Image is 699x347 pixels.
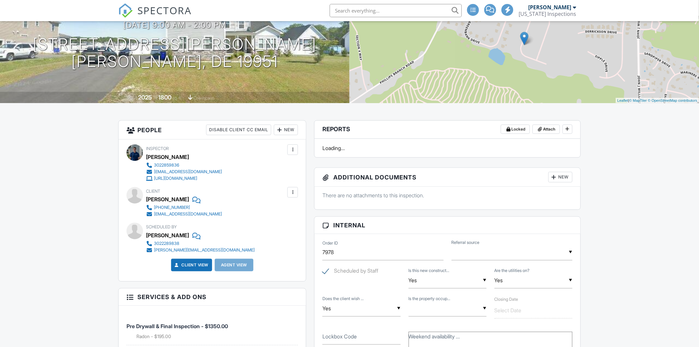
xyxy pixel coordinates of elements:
p: There are no attachments to this inspection. [322,192,572,199]
img: The Best Home Inspection Software - Spectora [118,3,133,18]
label: Does the client wish to attend the inspection? [322,296,364,302]
div: [PERSON_NAME] [146,230,189,240]
li: Service: Pre Drywall & Final Inspection [127,311,298,345]
label: Closing Date [495,297,518,302]
div: Delaware Inspections [519,11,576,17]
div: New [548,172,572,182]
input: Lockbox Code [322,328,400,345]
input: Select Date [495,302,572,319]
a: SPECTORA [118,9,192,23]
a: © MapTiler [629,98,647,102]
a: [PHONE_NUMBER] [146,204,222,211]
span: Scheduled By [146,224,177,229]
span: crawlspace [194,96,214,100]
div: [PERSON_NAME] [529,4,571,11]
h3: Services & Add ons [119,289,306,306]
div: 2025 [138,94,152,101]
span: Built [130,96,137,100]
span: Inspector [146,146,169,151]
a: [EMAIL_ADDRESS][DOMAIN_NAME] [146,211,222,217]
div: 1800 [159,94,172,101]
label: Are the utilities on? [495,268,530,274]
div: | [616,98,699,103]
div: [PHONE_NUMBER] [154,205,190,210]
a: 3022289838 [146,240,255,247]
label: Referral source [452,240,480,246]
label: Order ID [322,240,338,246]
span: Pre Drywall & Final Inspection - $1350.00 [127,323,228,329]
input: Search everything... [330,4,462,17]
a: [PERSON_NAME][EMAIL_ADDRESS][DOMAIN_NAME] [146,247,255,253]
div: [PERSON_NAME] [146,194,189,204]
h3: Additional Documents [314,168,580,187]
label: Is the property occupied? [409,296,451,302]
label: Lockbox Code [322,333,357,340]
div: New [274,125,298,135]
a: [EMAIL_ADDRESS][DOMAIN_NAME] [146,169,222,175]
label: Is this new construction? [409,268,450,274]
h3: [DATE] 9:00 am - 2:00 pm [123,20,226,29]
div: 3022289838 [154,241,179,246]
span: sq. ft. [173,96,182,100]
div: [PERSON_NAME][EMAIL_ADDRESS][DOMAIN_NAME] [154,248,255,253]
a: © OpenStreetMap contributors [648,98,697,102]
label: Weekend availability call 302-285-9836 [409,333,460,340]
label: Scheduled by Staff [322,268,378,276]
div: 3022859836 [154,163,179,168]
h1: [STREET_ADDRESS][PERSON_NAME] [PERSON_NAME], DE 19951 [33,36,317,71]
h3: People [119,121,306,139]
div: [PERSON_NAME] [146,152,189,162]
a: [URL][DOMAIN_NAME] [146,175,222,182]
a: Leaflet [617,98,628,102]
a: Client View [173,262,208,268]
div: Disable Client CC Email [206,125,271,135]
div: [EMAIL_ADDRESS][DOMAIN_NAME] [154,169,222,174]
div: [URL][DOMAIN_NAME] [154,176,197,181]
span: Client [146,189,160,194]
span: SPECTORA [137,3,192,17]
a: 3022859836 [146,162,222,169]
li: Add on: Radon [136,333,298,340]
h3: Internal [314,217,580,234]
div: [EMAIL_ADDRESS][DOMAIN_NAME] [154,212,222,217]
